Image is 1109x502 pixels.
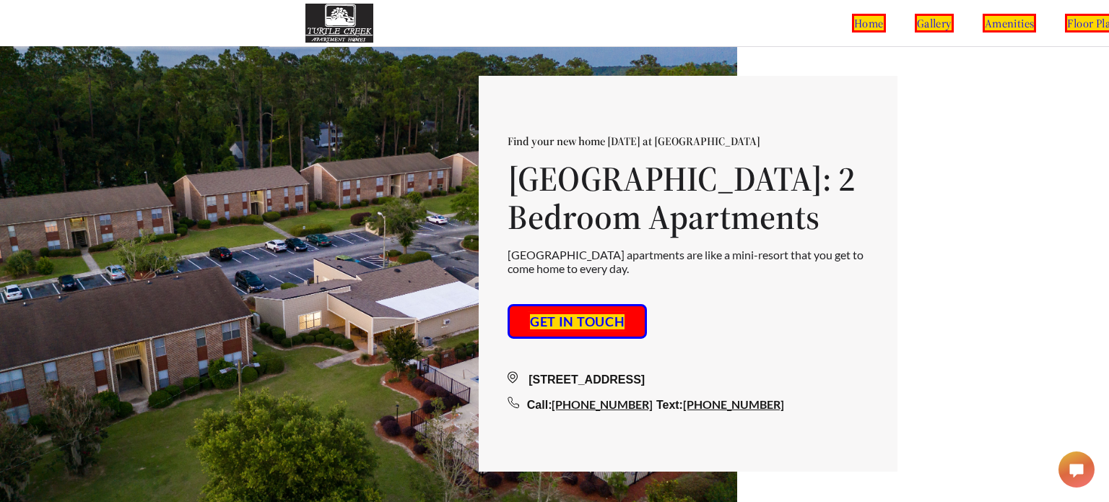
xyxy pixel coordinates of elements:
a: amenities [983,14,1037,33]
a: [PHONE_NUMBER] [552,397,653,411]
img: turtle_creek_logo.png [305,4,373,43]
button: Get in touch [508,304,648,339]
a: home [852,14,886,33]
span: Call: [527,399,552,411]
p: [GEOGRAPHIC_DATA] apartments are like a mini-resort that you get to come home to every day. [508,248,869,275]
a: [PHONE_NUMBER] [683,397,784,411]
h1: [GEOGRAPHIC_DATA]: 2 Bedroom Apartments [508,160,869,236]
a: gallery [915,14,954,33]
p: Find your new home [DATE] at [GEOGRAPHIC_DATA] [508,134,869,148]
a: Get in touch [528,312,627,332]
span: Text: [656,399,683,411]
div: [STREET_ADDRESS] [508,371,869,389]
